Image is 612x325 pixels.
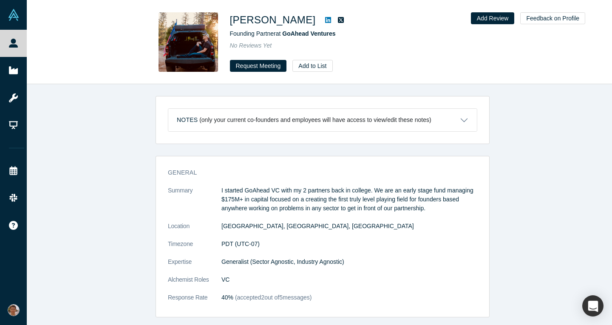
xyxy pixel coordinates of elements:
dt: Expertise [168,257,221,275]
dt: Location [168,222,221,240]
dd: VC [221,275,477,284]
p: (only your current co-founders and employees will have access to view/edit these notes) [199,116,431,124]
dt: Alchemist Roles [168,275,221,293]
button: Request Meeting [230,60,287,72]
dt: Response Rate [168,293,221,311]
span: Generalist (Sector Agnostic, Industry Agnostic) [221,258,344,265]
img: Alchemist Vault Logo [8,9,20,21]
button: Notes (only your current co-founders and employees will have access to view/edit these notes) [168,109,477,131]
a: GoAhead Ventures [282,30,335,37]
button: Add Review [471,12,515,24]
dt: Timezone [168,240,221,257]
dt: Summary [168,186,221,222]
dd: PDT (UTC-07) [221,240,477,249]
button: Feedback on Profile [520,12,585,24]
img: Mikhail Baklanov's Account [8,304,20,316]
img: Philip Brady's Profile Image [159,12,218,72]
dd: [GEOGRAPHIC_DATA], [GEOGRAPHIC_DATA], [GEOGRAPHIC_DATA] [221,222,477,231]
button: Add to List [292,60,332,72]
span: 40% [221,294,233,301]
span: Founding Partner at [230,30,336,37]
h3: Notes [177,116,198,124]
span: No Reviews Yet [230,42,272,49]
h1: [PERSON_NAME] [230,12,316,28]
span: (accepted 2 out of 5 messages) [233,294,312,301]
p: I started GoAhead VC with my 2 partners back in college. We are an early stage fund managing $175... [221,186,477,213]
h3: General [168,168,465,177]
